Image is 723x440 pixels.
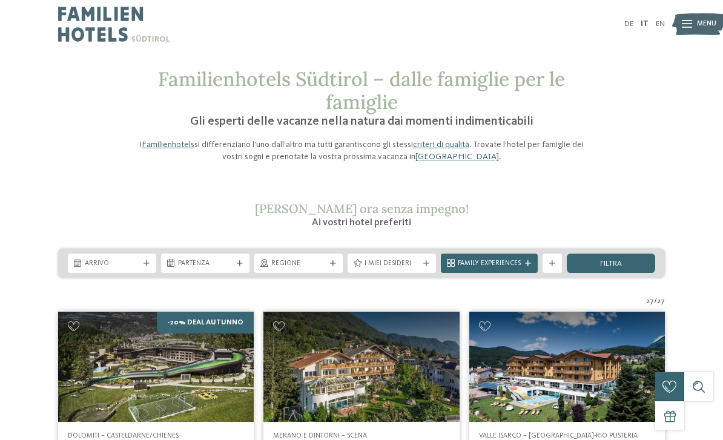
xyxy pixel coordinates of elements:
img: Family Hotel Gutenberg **** [263,312,459,422]
span: Menu [697,19,716,29]
span: Ai vostri hotel preferiti [312,218,411,228]
span: Regione [271,259,326,269]
a: [GEOGRAPHIC_DATA] [415,153,499,161]
span: Partenza [178,259,233,269]
p: I si differenziano l’uno dall’altro ma tutti garantiscono gli stessi . Trovate l’hotel per famigl... [131,139,592,163]
span: Gli esperti delle vacanze nella natura dai momenti indimenticabili [190,116,533,128]
span: Merano e dintorni – Scena [273,432,367,439]
span: Familienhotels Südtirol – dalle famiglie per le famiglie [158,67,565,114]
span: Family Experiences [458,259,521,269]
span: 27 [657,297,665,307]
span: I miei desideri [365,259,419,269]
a: IT [641,20,649,28]
img: Family Home Alpenhof **** [469,312,665,422]
span: filtra [600,260,622,268]
span: Valle Isarco – [GEOGRAPHIC_DATA]-Rio Pusteria [479,432,638,439]
span: Dolomiti – Casteldarne/Chienes [68,432,179,439]
img: Cercate un hotel per famiglie? Qui troverete solo i migliori! [58,312,254,422]
span: / [654,297,657,307]
a: Familienhotels [142,140,194,149]
a: criteri di qualità [413,140,469,149]
span: Arrivo [85,259,139,269]
span: 27 [646,297,654,307]
span: [PERSON_NAME] ora senza impegno! [255,201,469,216]
a: EN [656,20,665,28]
a: DE [624,20,633,28]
